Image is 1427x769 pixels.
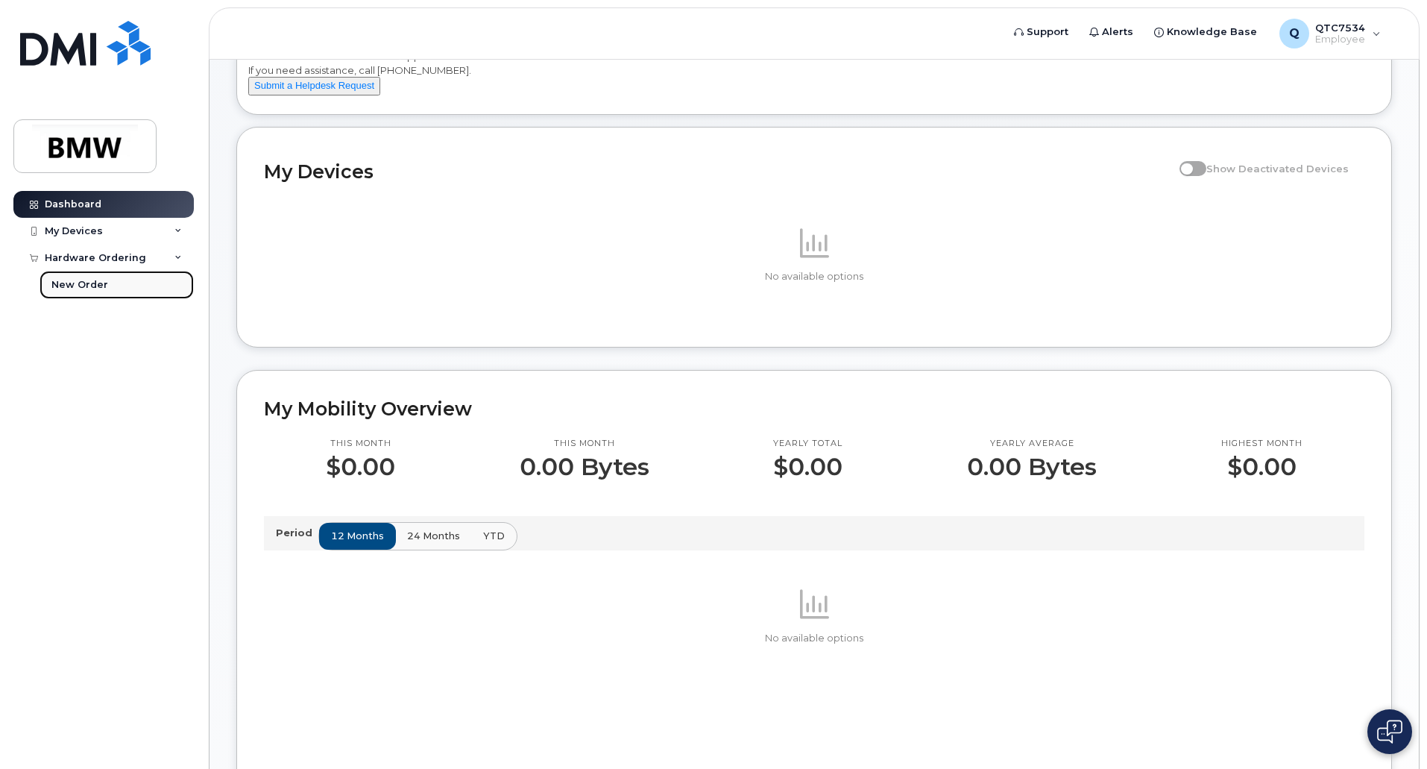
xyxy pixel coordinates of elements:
[326,453,395,480] p: $0.00
[248,49,1380,109] div: Welcome to the BMW Mobile Support Desk Portal If you need assistance, call [PHONE_NUMBER].
[1315,22,1365,34] span: QTC7534
[248,79,380,91] a: Submit a Helpdesk Request
[326,438,395,450] p: This month
[1004,17,1079,47] a: Support
[967,453,1097,480] p: 0.00 Bytes
[264,270,1364,283] p: No available options
[1144,17,1267,47] a: Knowledge Base
[773,453,842,480] p: $0.00
[407,529,460,543] span: 24 months
[1377,720,1402,744] img: Open chat
[1079,17,1144,47] a: Alerts
[1206,163,1349,175] span: Show Deactivated Devices
[967,438,1097,450] p: Yearly average
[1167,25,1257,40] span: Knowledge Base
[520,438,649,450] p: This month
[1221,438,1302,450] p: Highest month
[1102,25,1133,40] span: Alerts
[1027,25,1068,40] span: Support
[264,632,1364,645] p: No available options
[520,453,649,480] p: 0.00 Bytes
[1315,34,1365,45] span: Employee
[1179,154,1191,166] input: Show Deactivated Devices
[1289,25,1300,43] span: Q
[264,398,1364,420] h2: My Mobility Overview
[248,77,380,95] button: Submit a Helpdesk Request
[264,160,1172,183] h2: My Devices
[483,529,505,543] span: YTD
[276,526,318,540] p: Period
[773,438,842,450] p: Yearly total
[1269,19,1391,48] div: QTC7534
[1221,453,1302,480] p: $0.00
